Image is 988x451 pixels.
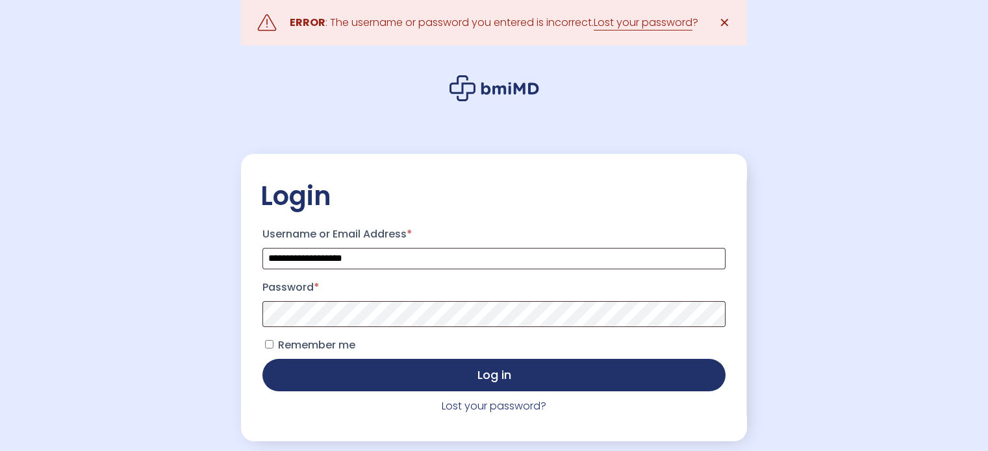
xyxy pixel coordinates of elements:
[265,340,273,348] input: Remember me
[594,15,692,30] a: Lost your password
[290,15,325,30] strong: ERROR
[262,359,726,391] button: Log in
[290,14,698,32] div: : The username or password you entered is incorrect. ?
[278,337,355,352] span: Remember me
[262,277,726,298] label: Password
[260,180,728,212] h2: Login
[719,14,730,32] span: ✕
[262,224,726,245] label: Username or Email Address
[442,398,546,413] a: Lost your password?
[711,10,737,36] a: ✕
